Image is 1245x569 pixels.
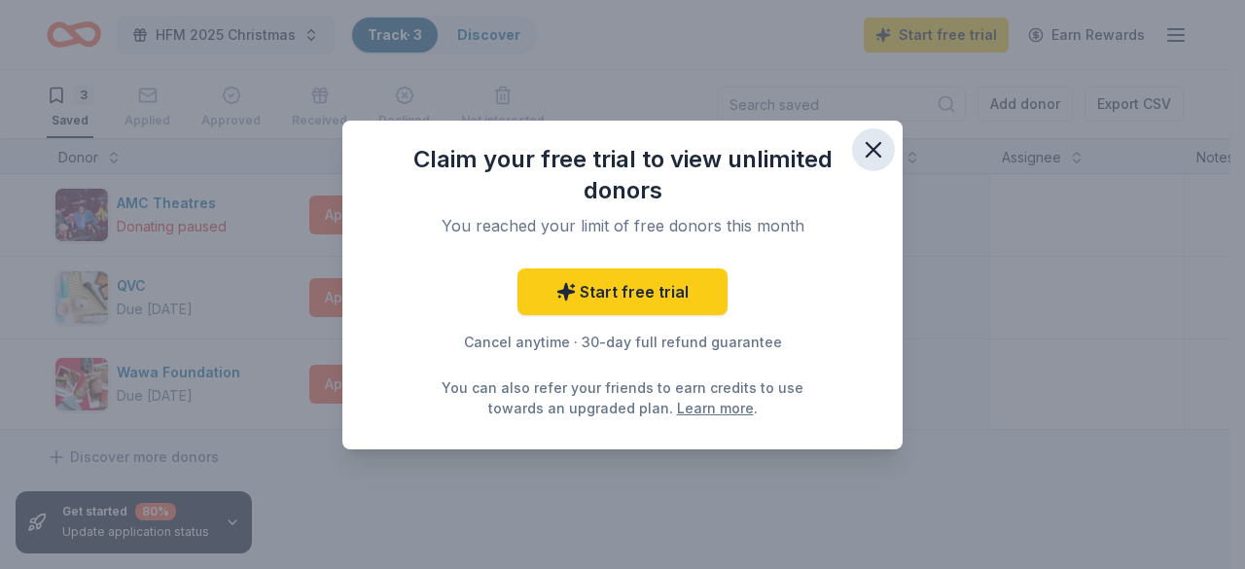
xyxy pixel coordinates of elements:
[381,144,864,206] div: Claim your free trial to view unlimited donors
[677,398,754,418] a: Learn more
[405,214,840,237] div: You reached your limit of free donors this month
[381,331,864,354] div: Cancel anytime · 30-day full refund guarantee
[436,377,809,418] div: You can also refer your friends to earn credits to use towards an upgraded plan. .
[517,268,728,315] a: Start free trial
